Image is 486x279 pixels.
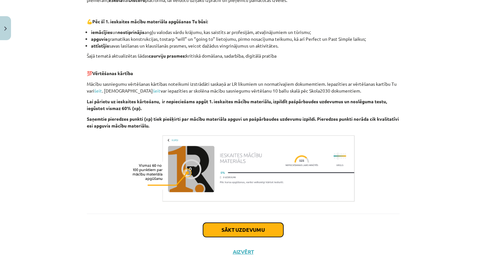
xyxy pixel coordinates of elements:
li: savas lasīšanas un klausīšanās prasmes, veicot dažādus vingrinājumus un aktivitātes. [91,42,400,49]
strong: Pēc šī 1. ieskaites mācību materiāla apgūšanas Tu būsi: [92,18,208,24]
p: Mācību sasniegumu vērtēšanas kārtības noteikumi izstrādāti saskaņā ar LR likumiem un normatīvajie... [87,81,400,94]
b: Lai pārietu uz ieskaites kārtošanu, ir nepieciešams apgūt 1. ieskaites mācību materiālu, izpildīt... [87,98,387,111]
li: gramatikas konstrukcijas, tostarp “will” un “going to” lietojumu, pirmo nosacījuma teikumu, kā ar... [91,36,400,42]
b: Vērtēšanas kārtība [92,70,133,76]
button: Aizvērt [231,249,255,255]
p: 💪 [87,18,400,25]
strong: nostiprinājis [118,29,144,35]
p: 💯 [87,63,400,77]
li: un angļu valodas vārdu krājumu, kas saistīts ar profesijām, atvaļinājumiem un tūrismu; [91,29,400,36]
a: šeit [153,88,161,94]
a: šeit [94,88,102,94]
button: Sākt uzdevumu [203,223,283,237]
b: Saņemtie pieredzes punkti (xp) tiek piešķirti par mācību materiāla apguvi un pašpārbaudes uzdevum... [87,116,399,128]
strong: caurviju prasmes: [149,53,186,59]
strong: iemācījies [91,29,112,35]
strong: attīstījis [91,43,109,49]
p: Šajā tematā aktualizētas šādas kritiskā domāšana, sadarbība, digitālā pratība [87,52,400,59]
img: icon-close-lesson-0947bae3869378f0d4975bcd49f059093ad1ed9edebbc8119c70593378902aed.svg [4,27,7,31]
strong: apguvis [91,36,107,42]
